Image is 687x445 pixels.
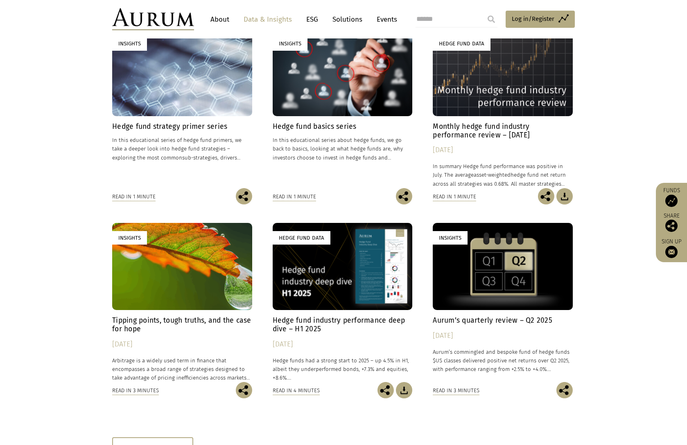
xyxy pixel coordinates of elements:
a: About [206,12,233,27]
div: [DATE] [433,144,573,156]
img: Share this post [377,382,394,398]
a: Insights Hedge fund strategy primer series In this educational series of hedge fund primers, we t... [112,29,252,188]
h4: Hedge fund basics series [273,122,413,131]
div: Read in 4 minutes [273,386,320,395]
img: Share this post [665,220,678,232]
div: Share [660,213,683,232]
img: Sign up to our newsletter [665,246,678,258]
img: Download Article [396,382,412,398]
span: asset-weighted [474,172,511,178]
a: Sign up [660,238,683,258]
h4: Aurum’s quarterly review – Q2 2025 [433,316,573,325]
img: Share this post [236,188,252,205]
div: Insights [112,231,147,245]
a: Insights Hedge fund basics series In this educational series about hedge funds, we go back to bas... [273,29,413,188]
div: Insights [273,37,307,50]
h4: Monthly hedge fund industry performance review – [DATE] [433,122,573,139]
img: Share this post [396,188,412,205]
a: ESG [302,12,322,27]
div: Read in 3 minutes [112,386,159,395]
a: Solutions [328,12,366,27]
a: Log in/Register [506,11,575,28]
div: [DATE] [112,339,252,350]
h4: Hedge fund industry performance deep dive – H1 2025 [273,316,413,333]
a: Hedge Fund Data Monthly hedge fund industry performance review – [DATE] [DATE] In summary Hedge f... [433,29,573,188]
a: Hedge Fund Data Hedge fund industry performance deep dive – H1 2025 [DATE] Hedge funds had a stro... [273,223,413,382]
a: Funds [660,187,683,207]
p: In this educational series about hedge funds, we go back to basics, looking at what hedge funds a... [273,136,413,162]
div: Insights [433,231,468,245]
p: Aurum’s commingled and bespoke fund of hedge funds $US classes delivered positive net returns ove... [433,348,573,373]
a: Events [373,12,397,27]
img: Access Funds [665,195,678,207]
div: Hedge Fund Data [273,231,330,245]
img: Share this post [538,188,554,205]
p: Arbitrage is a widely used term in finance that encompasses a broad range of strategies designed ... [112,356,252,382]
span: sub-strategies [182,155,217,161]
input: Submit [483,11,499,27]
p: Hedge funds had a strong start to 2025 – up 4.5% in H1, albeit they underperformed bonds, +7.3% a... [273,356,413,382]
h4: Tipping points, tough truths, and the case for hope [112,316,252,333]
a: Data & Insights [240,12,296,27]
div: Insights [112,37,147,50]
p: In summary Hedge fund performance was positive in July. The average hedge fund net return across ... [433,162,573,188]
a: Insights Aurum’s quarterly review – Q2 2025 [DATE] Aurum’s commingled and bespoke fund of hedge f... [433,223,573,382]
div: Read in 1 minute [273,192,316,201]
div: Read in 1 minute [112,192,156,201]
img: Aurum [112,8,194,30]
div: [DATE] [273,339,413,350]
div: [DATE] [433,330,573,342]
div: Hedge Fund Data [433,37,490,50]
img: Share this post [236,382,252,398]
img: Download Article [556,188,573,205]
div: Read in 3 minutes [433,386,479,395]
p: In this educational series of hedge fund primers, we take a deeper look into hedge fund strategie... [112,136,252,162]
a: Insights Tipping points, tough truths, and the case for hope [DATE] Arbitrage is a widely used te... [112,223,252,382]
span: Log in/Register [512,14,554,24]
img: Share this post [556,382,573,398]
h4: Hedge fund strategy primer series [112,122,252,131]
div: Read in 1 minute [433,192,476,201]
